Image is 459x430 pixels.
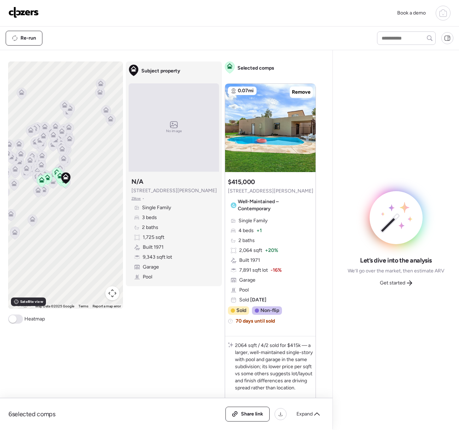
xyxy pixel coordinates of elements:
[239,277,255,284] span: Garage
[265,247,278,254] span: + 20%
[239,227,254,234] span: 4 beds
[241,411,263,418] span: Share link
[238,87,254,94] span: 0.07mi
[78,304,88,308] a: Terms (opens in new tab)
[239,287,249,294] span: Pool
[143,244,164,251] span: Built 1971
[8,410,55,418] span: 6 selected comps
[142,204,171,211] span: Single Family
[35,304,74,308] span: Map Data ©2025 Google
[10,300,33,309] a: Open this area in Google Maps (opens a new window)
[143,234,164,241] span: 1,725 sqft
[237,65,274,72] span: Selected comps
[8,7,39,18] img: Logo
[166,128,182,134] span: No image
[249,297,266,303] span: [DATE]
[360,256,432,265] span: Let’s dive into the analysis
[236,318,275,325] span: 70 days until sold
[141,67,180,75] span: Subject property
[238,198,311,212] span: Well-Maintained – Contemporary
[235,342,313,391] p: 2064 sqft / 4/2 sold for $415k — a larger, well-maintained single-story with pool and garage in t...
[131,177,143,186] h3: N/A
[257,227,262,234] span: + 1
[348,267,445,275] span: We’ll go over the market, then estimate ARV
[142,196,144,201] span: •
[239,217,267,224] span: Single Family
[292,89,311,96] span: Remove
[143,254,172,261] span: 9,343 sqft lot
[143,273,152,281] span: Pool
[228,188,313,195] span: [STREET_ADDRESS][PERSON_NAME]
[143,264,159,271] span: Garage
[20,299,43,305] span: Satellite view
[142,224,158,231] span: 2 baths
[236,307,246,314] span: Sold
[228,178,255,186] h3: $415,000
[260,307,279,314] span: Non-flip
[93,304,121,308] a: Report a map error
[397,10,426,16] span: Book a demo
[239,237,255,244] span: 2 baths
[239,257,260,264] span: Built 1971
[296,411,313,418] span: Expand
[239,296,266,304] span: Sold
[20,35,36,42] span: Re-run
[10,300,33,309] img: Google
[105,286,119,300] button: Map camera controls
[131,187,217,194] span: [STREET_ADDRESS][PERSON_NAME]
[239,267,268,274] span: 7,891 sqft lot
[142,214,157,221] span: 3 beds
[24,316,45,323] span: Heatmap
[380,279,405,287] span: Get started
[239,247,262,254] span: 2,064 sqft
[131,196,141,201] span: Zillow
[271,267,282,274] span: -16%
